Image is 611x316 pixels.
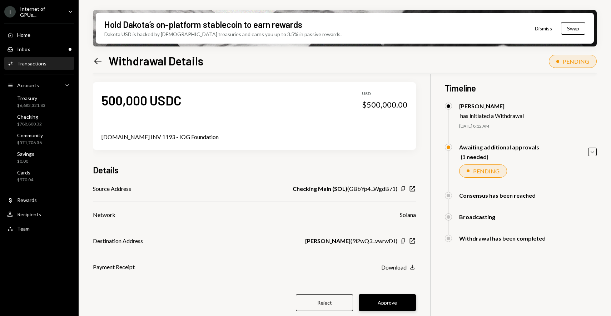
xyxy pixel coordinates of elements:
div: Cards [17,169,33,176]
div: Internet of GPUs... [20,6,62,18]
div: [DOMAIN_NAME] INV 1193 - IOG Foundation [101,133,407,141]
div: Source Address [93,184,131,193]
b: Checking Main (SOL) [293,184,347,193]
div: PENDING [473,168,500,174]
a: Checking$788,800.32 [4,112,74,129]
div: Consensus has been reached [459,192,536,199]
button: Reject [296,294,353,311]
div: I [4,6,16,18]
div: Solana [400,211,416,219]
a: Inbox [4,43,74,55]
a: Rewards [4,193,74,206]
div: Dakota USD is backed by [DEMOGRAPHIC_DATA] treasuries and earns you up to 3.5% in passive rewards. [104,30,342,38]
div: [PERSON_NAME] [459,103,524,109]
div: Accounts [17,82,39,88]
div: Community [17,132,43,138]
h3: Timeline [445,82,597,94]
button: Dismiss [526,20,561,37]
div: Transactions [17,60,46,66]
div: $6,682,321.83 [17,103,45,109]
b: [PERSON_NAME] [305,237,351,245]
button: Approve [359,294,416,311]
div: Broadcasting [459,213,495,220]
div: Withdrawal has been completed [459,235,546,242]
div: 500,000 USDC [101,92,182,108]
div: Awaiting additional approvals [459,144,539,150]
div: Recipients [17,211,41,217]
div: Treasury [17,95,45,101]
a: Savings$0.00 [4,149,74,166]
div: $970.04 [17,177,33,183]
div: $0.00 [17,158,34,164]
a: Accounts [4,79,74,92]
div: Savings [17,151,34,157]
div: Download [381,264,407,271]
div: ( GBbYp4...WgdB71 ) [293,184,397,193]
div: has initiated a Withdrawal [460,112,524,119]
div: PENDING [563,58,589,65]
a: Community$571,706.36 [4,130,74,147]
a: Recipients [4,208,74,221]
div: $788,800.32 [17,121,42,127]
a: Home [4,28,74,41]
a: Cards$970.04 [4,167,74,184]
button: Swap [561,22,585,35]
div: USD [362,91,407,97]
h1: Withdrawal Details [109,54,203,68]
div: Team [17,226,30,232]
div: Checking [17,114,42,120]
div: $500,000.00 [362,100,407,110]
div: Hold Dakota’s on-platform stablecoin to earn rewards [104,19,302,30]
div: Network [93,211,115,219]
div: Home [17,32,30,38]
div: Rewards [17,197,37,203]
a: Team [4,222,74,235]
div: [DATE] 8:12 AM [459,123,597,129]
a: Treasury$6,682,321.83 [4,93,74,110]
button: Download [381,263,416,271]
div: Destination Address [93,237,143,245]
a: Transactions [4,57,74,70]
h3: Details [93,164,119,176]
div: $571,706.36 [17,140,43,146]
div: Payment Receipt [93,263,135,271]
div: (1 needed) [461,153,539,160]
div: ( 9i2wQ3...vwrwDJ ) [305,237,397,245]
div: Inbox [17,46,30,52]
